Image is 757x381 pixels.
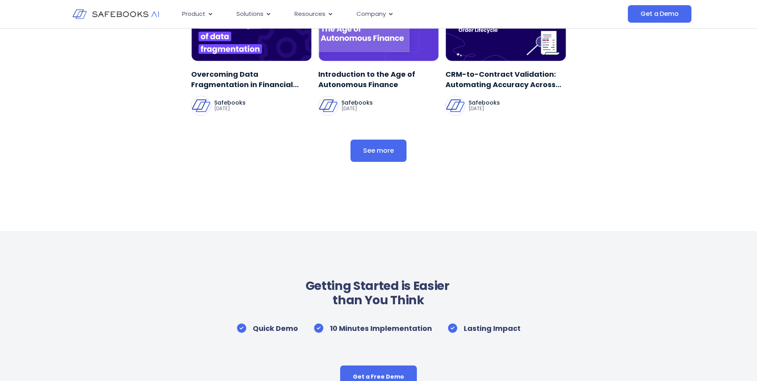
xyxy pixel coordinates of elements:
[356,10,386,19] span: Company
[182,10,205,19] span: Product
[464,323,521,334] p: Lasting Impact
[191,69,312,89] a: Overcoming Data Fragmentation in Financial Data Governance
[445,69,566,89] a: CRM-to-Contract Validation: Automating Accuracy Across the Order Lifecycle
[469,105,500,112] p: [DATE]
[176,6,548,22] div: Menu Toggle
[318,69,439,89] a: Introduction to the Age of Autonomous Finance
[306,279,452,307] h6: Getting Started is Easier than You Think
[341,100,373,105] p: Safebooks
[192,96,211,115] img: Safebooks
[469,100,500,105] p: Safebooks
[341,105,373,112] p: [DATE]
[319,96,338,115] img: Safebooks
[214,105,246,112] p: [DATE]
[641,10,678,18] span: Get a Demo
[214,100,246,105] p: Safebooks
[294,10,325,19] span: Resources
[236,10,263,19] span: Solutions
[446,96,465,115] img: Safebooks
[330,323,432,334] p: 10 Minutes Implementation
[350,140,407,162] a: See more
[253,323,298,334] p: Quick Demo
[628,5,691,23] a: Get a Demo
[176,6,548,22] nav: Menu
